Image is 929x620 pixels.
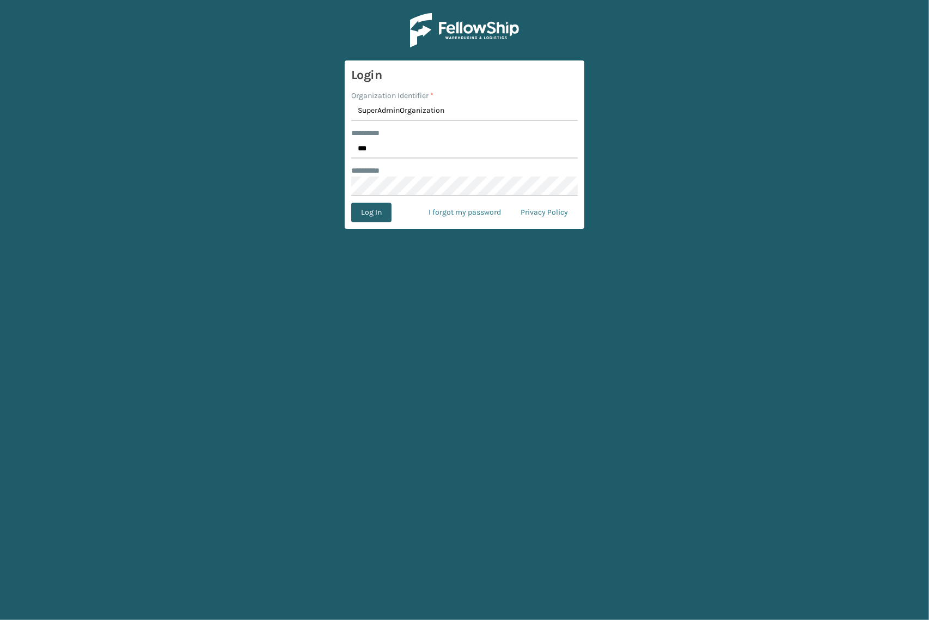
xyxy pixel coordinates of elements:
[419,203,511,222] a: I forgot my password
[410,13,519,47] img: Logo
[351,90,433,101] label: Organization Identifier
[351,203,392,222] button: Log In
[511,203,578,222] a: Privacy Policy
[351,67,578,83] h3: Login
